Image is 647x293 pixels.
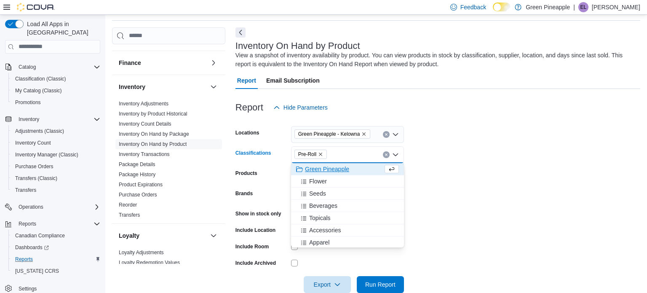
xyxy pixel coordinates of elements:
[19,64,36,70] span: Catalog
[119,181,163,188] span: Product Expirations
[119,59,207,67] button: Finance
[19,116,39,123] span: Inventory
[12,126,67,136] a: Adjustments (Classic)
[19,285,37,292] span: Settings
[235,190,253,197] label: Brands
[298,150,316,159] span: Pre-Roll
[8,97,104,108] button: Promotions
[291,237,404,249] button: Apparel
[19,220,36,227] span: Reports
[209,231,219,241] button: Loyalty
[15,256,33,263] span: Reports
[15,128,64,134] span: Adjustments (Classic)
[309,238,329,247] span: Apparel
[235,41,360,51] h3: Inventory On Hand by Product
[383,131,390,138] button: Clear input
[15,187,36,194] span: Transfers
[119,191,157,198] span: Purchase Orders
[119,101,168,107] a: Inventory Adjustments
[12,161,100,172] span: Purchase Orders
[12,173,100,183] span: Transfers (Classic)
[235,243,269,250] label: Include Room
[19,204,43,210] span: Operations
[119,100,168,107] span: Inventory Adjustments
[12,242,52,253] a: Dashboards
[12,173,61,183] a: Transfers (Classic)
[237,72,256,89] span: Report
[8,149,104,161] button: Inventory Manager (Classic)
[119,83,207,91] button: Inventory
[304,276,351,293] button: Export
[493,3,511,11] input: Dark Mode
[15,244,49,251] span: Dashboards
[12,231,68,241] a: Canadian Compliance
[8,125,104,137] button: Adjustments (Classic)
[12,150,82,160] a: Inventory Manager (Classic)
[235,27,246,38] button: Next
[112,247,225,271] div: Loyalty
[361,132,366,137] button: Remove Green Pineapple - Kelowna from selection in this group
[235,170,257,177] label: Products
[119,249,164,256] span: Loyalty Adjustments
[119,171,155,178] span: Package History
[235,227,275,234] label: Include Location
[8,137,104,149] button: Inventory Count
[305,165,349,173] span: Green Pineapple
[15,219,40,229] button: Reports
[24,20,100,37] span: Load All Apps in [GEOGRAPHIC_DATA]
[309,214,331,222] span: Topicals
[15,175,57,182] span: Transfers (Classic)
[309,189,326,198] span: Seeds
[291,200,404,212] button: Beverages
[15,232,65,239] span: Canadian Compliance
[119,212,140,218] a: Transfers
[8,172,104,184] button: Transfers (Classic)
[12,254,100,264] span: Reports
[15,151,78,158] span: Inventory Manager (Classic)
[12,266,100,276] span: Washington CCRS
[119,121,171,127] a: Inventory Count Details
[12,74,70,84] a: Classification (Classic)
[235,210,281,217] label: Show in stock only
[12,150,100,160] span: Inventory Manager (Classic)
[2,201,104,213] button: Operations
[15,99,41,106] span: Promotions
[15,140,51,146] span: Inventory Count
[283,103,328,112] span: Hide Parameters
[119,151,170,157] a: Inventory Transactions
[8,253,104,265] button: Reports
[309,202,337,210] span: Beverages
[8,230,104,242] button: Canadian Compliance
[119,141,187,147] a: Inventory On Hand by Product
[119,110,187,117] span: Inventory by Product Historical
[112,99,225,223] div: Inventory
[580,2,587,12] span: EL
[309,276,346,293] span: Export
[8,73,104,85] button: Classification (Classic)
[119,111,187,117] a: Inventory by Product Historical
[12,74,100,84] span: Classification (Classic)
[12,185,100,195] span: Transfers
[12,138,54,148] a: Inventory Count
[119,192,157,198] a: Purchase Orders
[291,163,404,175] button: Green Pineapple
[270,99,331,116] button: Hide Parameters
[119,182,163,188] a: Product Expirations
[291,212,404,224] button: Topicals
[392,131,399,138] button: Open list of options
[119,260,180,266] a: Loyalty Redemption Values
[12,231,100,241] span: Canadian Compliance
[392,151,399,158] button: Close list of options
[294,150,327,159] span: Pre-Roll
[119,83,145,91] h3: Inventory
[578,2,588,12] div: Eden Lafrentz
[119,231,207,240] button: Loyalty
[573,2,575,12] p: |
[119,131,189,137] a: Inventory On Hand by Package
[383,151,390,158] button: Clear input
[12,185,40,195] a: Transfers
[15,75,66,82] span: Classification (Classic)
[119,202,137,208] a: Reorder
[12,266,62,276] a: [US_STATE] CCRS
